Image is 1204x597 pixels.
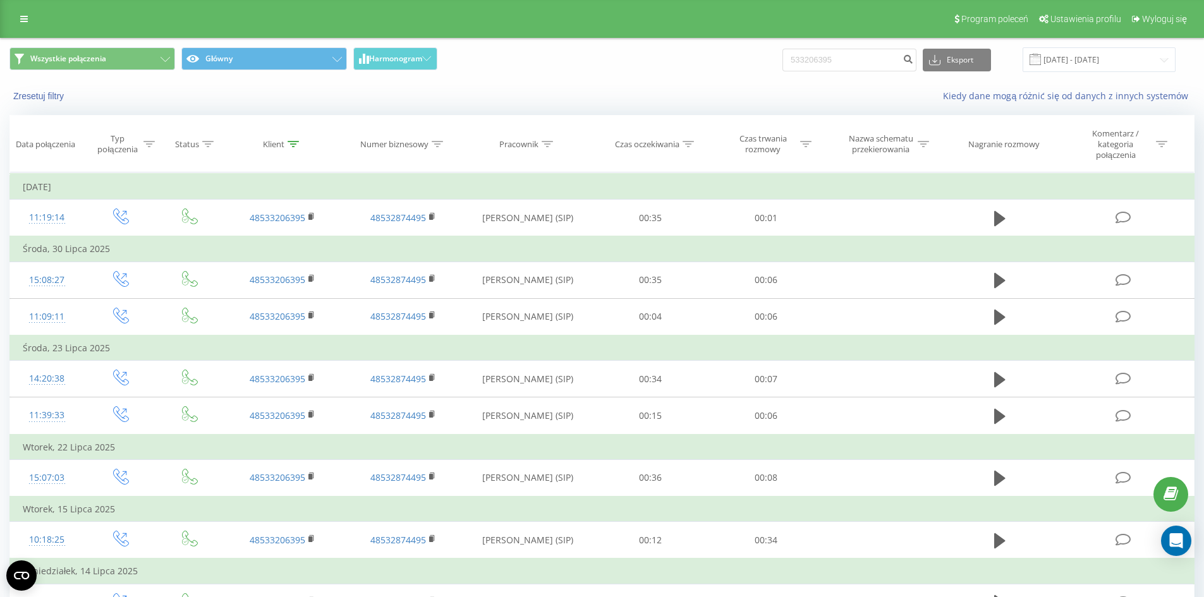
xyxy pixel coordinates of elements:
div: Numer biznesowy [360,139,429,150]
div: 15:07:03 [23,466,71,490]
td: [PERSON_NAME] (SIP) [463,298,593,335]
a: Kiedy dane mogą różnić się od danych z innych systemów [943,90,1195,102]
button: Zresetuj filtry [9,90,70,102]
button: Open CMP widget [6,560,37,591]
div: Pracownik [499,139,538,150]
td: 00:06 [708,298,824,335]
button: Główny [181,47,347,70]
td: 00:01 [708,200,824,237]
td: [PERSON_NAME] (SIP) [463,459,593,497]
td: Wtorek, 22 Lipca 2025 [10,435,1195,460]
div: 11:19:14 [23,205,71,230]
a: 48532874495 [370,274,426,286]
a: 48532874495 [370,409,426,421]
td: 00:15 [593,397,708,435]
td: Wtorek, 15 Lipca 2025 [10,497,1195,522]
td: [PERSON_NAME] (SIP) [463,397,593,435]
div: Nazwa schematu przekierowania [847,134,915,155]
div: Czas oczekiwania [615,139,679,150]
div: Czas trwania rozmowy [729,134,797,155]
a: 48532874495 [370,212,426,224]
div: Open Intercom Messenger [1161,526,1191,556]
div: 14:20:38 [23,366,71,391]
td: 00:35 [593,262,708,298]
a: 48533206395 [250,534,305,546]
td: 00:06 [708,262,824,298]
a: 48533206395 [250,310,305,322]
a: 48533206395 [250,212,305,224]
span: Wszystkie połączenia [30,54,106,64]
div: 15:08:27 [23,268,71,292]
td: 00:35 [593,200,708,237]
button: Eksport [923,49,991,71]
td: Poniedziałek, 14 Lipca 2025 [10,558,1195,584]
div: 11:39:33 [23,403,71,428]
td: 00:36 [593,459,708,497]
td: 00:06 [708,397,824,435]
input: Wyszukiwanie według numeru [782,49,916,71]
td: 00:34 [708,522,824,559]
td: Środa, 30 Lipca 2025 [10,236,1195,262]
a: 48532874495 [370,534,426,546]
td: [PERSON_NAME] (SIP) [463,522,593,559]
td: Środa, 23 Lipca 2025 [10,335,1195,361]
span: Program poleceń [961,14,1028,24]
td: 00:34 [593,361,708,397]
td: 00:12 [593,522,708,559]
td: 00:07 [708,361,824,397]
td: 00:08 [708,459,824,497]
a: 48533206395 [250,373,305,385]
td: [PERSON_NAME] (SIP) [463,200,593,237]
a: 48532874495 [370,310,426,322]
div: 10:18:25 [23,528,71,552]
button: Wszystkie połączenia [9,47,175,70]
a: 48533206395 [250,471,305,483]
td: [PERSON_NAME] (SIP) [463,361,593,397]
span: Harmonogram [369,54,422,63]
div: Status [175,139,199,150]
a: 48533206395 [250,274,305,286]
div: Klient [263,139,284,150]
span: Ustawienia profilu [1050,14,1121,24]
a: 48533206395 [250,409,305,421]
div: Data połączenia [16,139,75,150]
a: 48532874495 [370,471,426,483]
td: [DATE] [10,174,1195,200]
td: [PERSON_NAME] (SIP) [463,262,593,298]
button: Harmonogram [353,47,437,70]
a: 48532874495 [370,373,426,385]
div: Nagranie rozmowy [968,139,1040,150]
div: Typ połączenia [95,134,140,155]
span: Wyloguj się [1142,14,1187,24]
div: 11:09:11 [23,305,71,329]
td: 00:04 [593,298,708,335]
div: Komentarz / kategoria połączenia [1079,128,1153,160]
